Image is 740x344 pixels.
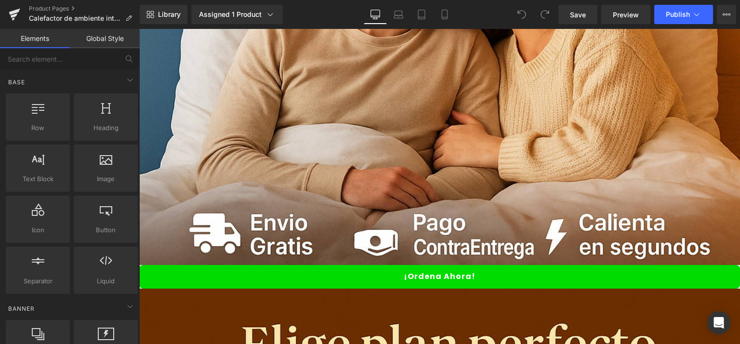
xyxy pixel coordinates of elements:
[77,123,135,133] span: Heading
[570,10,586,20] span: Save
[433,5,456,24] a: Mobile
[7,304,36,313] span: Banner
[70,29,140,48] a: Global Style
[9,123,67,133] span: Row
[158,10,181,19] span: Library
[613,10,639,20] span: Preview
[512,5,531,24] button: Undo
[601,5,650,24] a: Preview
[29,5,140,13] a: Product Pages
[29,14,121,22] span: Calefactor de ambiente inteligente digital
[707,311,730,334] div: Open Intercom Messenger
[717,5,736,24] button: More
[410,5,433,24] a: Tablet
[9,174,67,184] span: Text Block
[77,225,135,235] span: Button
[140,5,187,24] a: New Library
[387,5,410,24] a: Laptop
[364,5,387,24] a: Desktop
[666,11,690,18] span: Publish
[9,225,67,235] span: Icon
[535,5,555,24] button: Redo
[77,276,135,286] span: Liquid
[7,78,26,87] span: Base
[9,276,67,286] span: Separator
[654,5,713,24] button: Publish
[77,174,135,184] span: Image
[199,10,275,19] div: Assigned 1 Product
[264,243,336,252] span: ¡Ordena Ahora!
